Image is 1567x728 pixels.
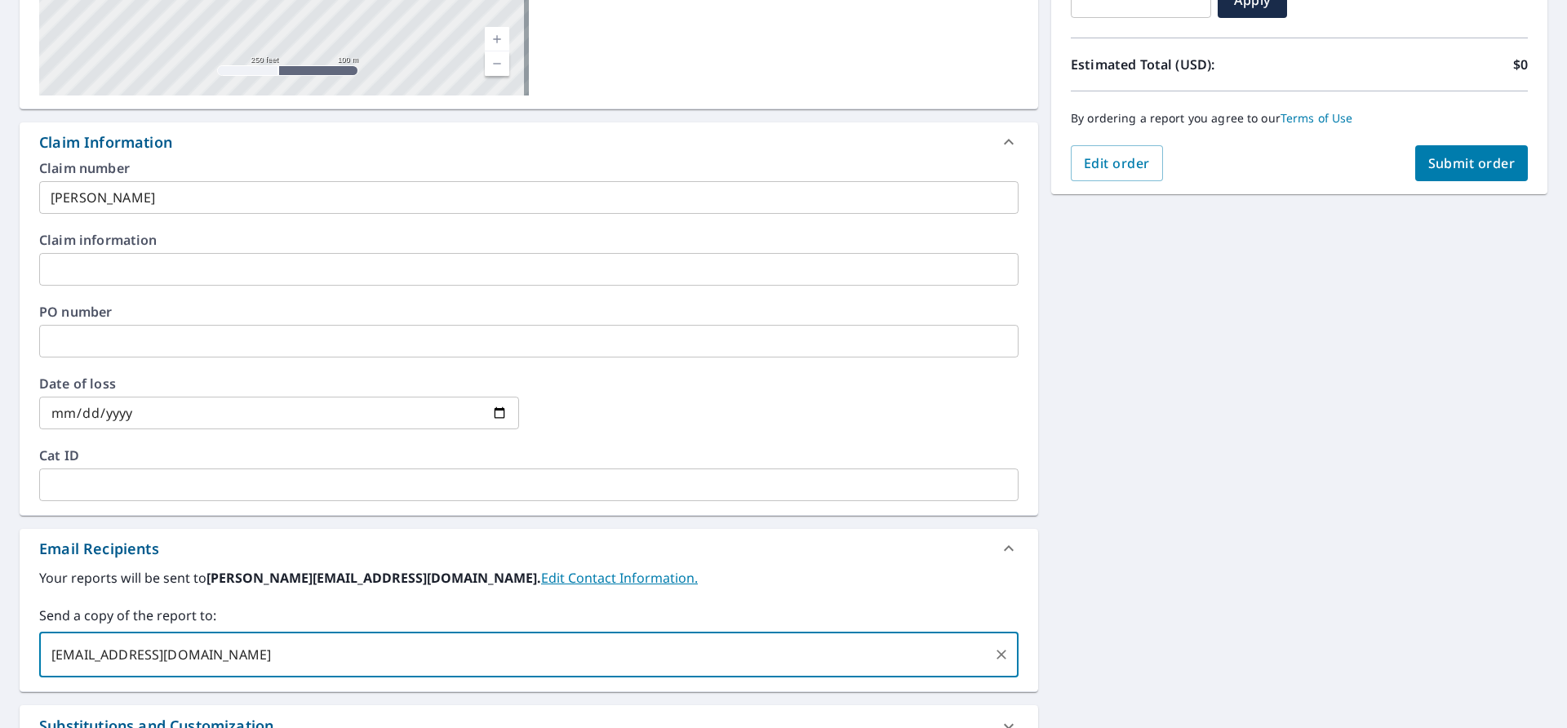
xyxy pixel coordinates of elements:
button: Submit order [1415,145,1529,181]
a: EditContactInfo [541,569,698,587]
div: Email Recipients [39,538,159,560]
p: $0 [1513,55,1528,74]
div: Email Recipients [20,529,1038,568]
p: By ordering a report you agree to our [1071,111,1528,126]
button: Edit order [1071,145,1163,181]
label: Send a copy of the report to: [39,606,1019,625]
a: Terms of Use [1281,110,1353,126]
label: Claim number [39,162,1019,175]
div: Claim Information [39,131,172,153]
a: Current Level 17, Zoom Out [485,51,509,76]
label: PO number [39,305,1019,318]
b: [PERSON_NAME][EMAIL_ADDRESS][DOMAIN_NAME]. [206,569,541,587]
label: Date of loss [39,377,519,390]
span: Edit order [1084,154,1150,172]
label: Your reports will be sent to [39,568,1019,588]
button: Clear [990,643,1013,666]
label: Cat ID [39,449,1019,462]
label: Claim information [39,233,1019,246]
div: Claim Information [20,122,1038,162]
a: Current Level 17, Zoom In [485,27,509,51]
p: Estimated Total (USD): [1071,55,1299,74]
span: Submit order [1428,154,1516,172]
